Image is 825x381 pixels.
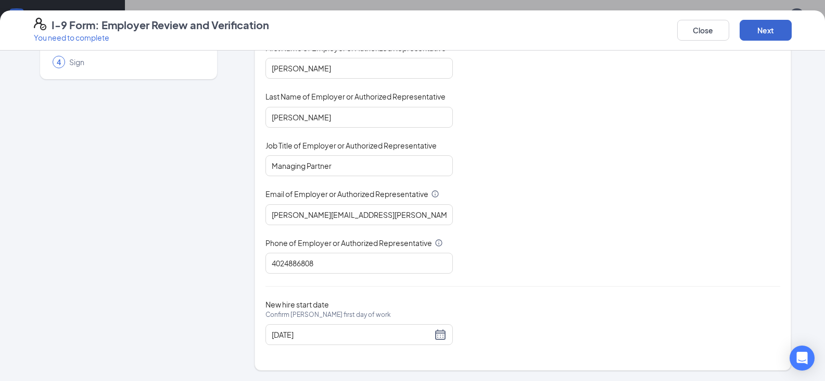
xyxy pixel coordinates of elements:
[265,140,437,151] span: Job Title of Employer or Authorized Representative
[34,18,46,30] svg: FormI9EVerifyIcon
[34,32,269,43] p: You need to complete
[52,18,269,32] h4: I-9 Form: Employer Review and Verification
[265,310,391,320] span: Confirm [PERSON_NAME] first day of work
[69,57,202,67] span: Sign
[265,204,453,225] input: Enter your email address
[272,329,432,340] input: 09/16/2025
[790,346,815,371] div: Open Intercom Messenger
[265,189,428,199] span: Email of Employer or Authorized Representative
[265,299,391,330] span: New hire start date
[435,239,443,247] svg: Info
[57,57,61,67] span: 4
[265,107,453,128] input: Enter your last name
[265,253,453,274] input: 10 digits only, e.g. "1231231234"
[265,155,453,176] input: Enter job title
[431,190,439,198] svg: Info
[677,20,729,41] button: Close
[740,20,792,41] button: Next
[265,238,432,248] span: Phone of Employer or Authorized Representative
[265,91,446,102] span: Last Name of Employer or Authorized Representative
[265,58,453,79] input: Enter your first name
